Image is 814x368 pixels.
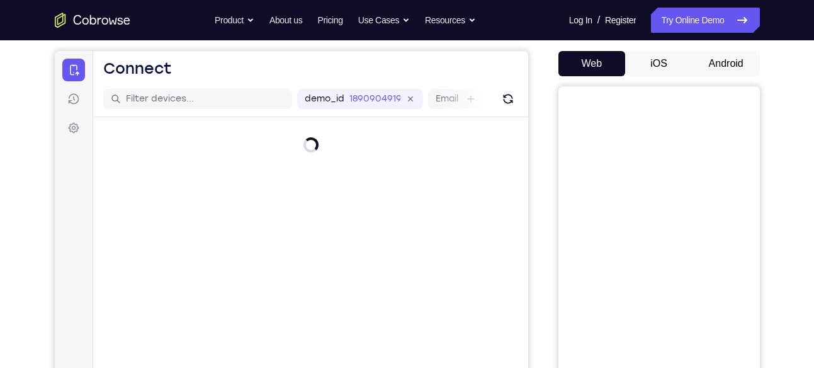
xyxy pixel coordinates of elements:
span: / [597,13,600,28]
a: Try Online Demo [651,8,759,33]
button: iOS [625,51,692,76]
a: Log In [569,8,592,33]
button: Resources [425,8,476,33]
a: Pricing [317,8,342,33]
button: Web [558,51,626,76]
button: Android [692,51,760,76]
a: Go to the home page [55,13,130,28]
a: About us [269,8,302,33]
button: Product [215,8,254,33]
button: Use Cases [358,8,410,33]
a: Register [605,8,636,33]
